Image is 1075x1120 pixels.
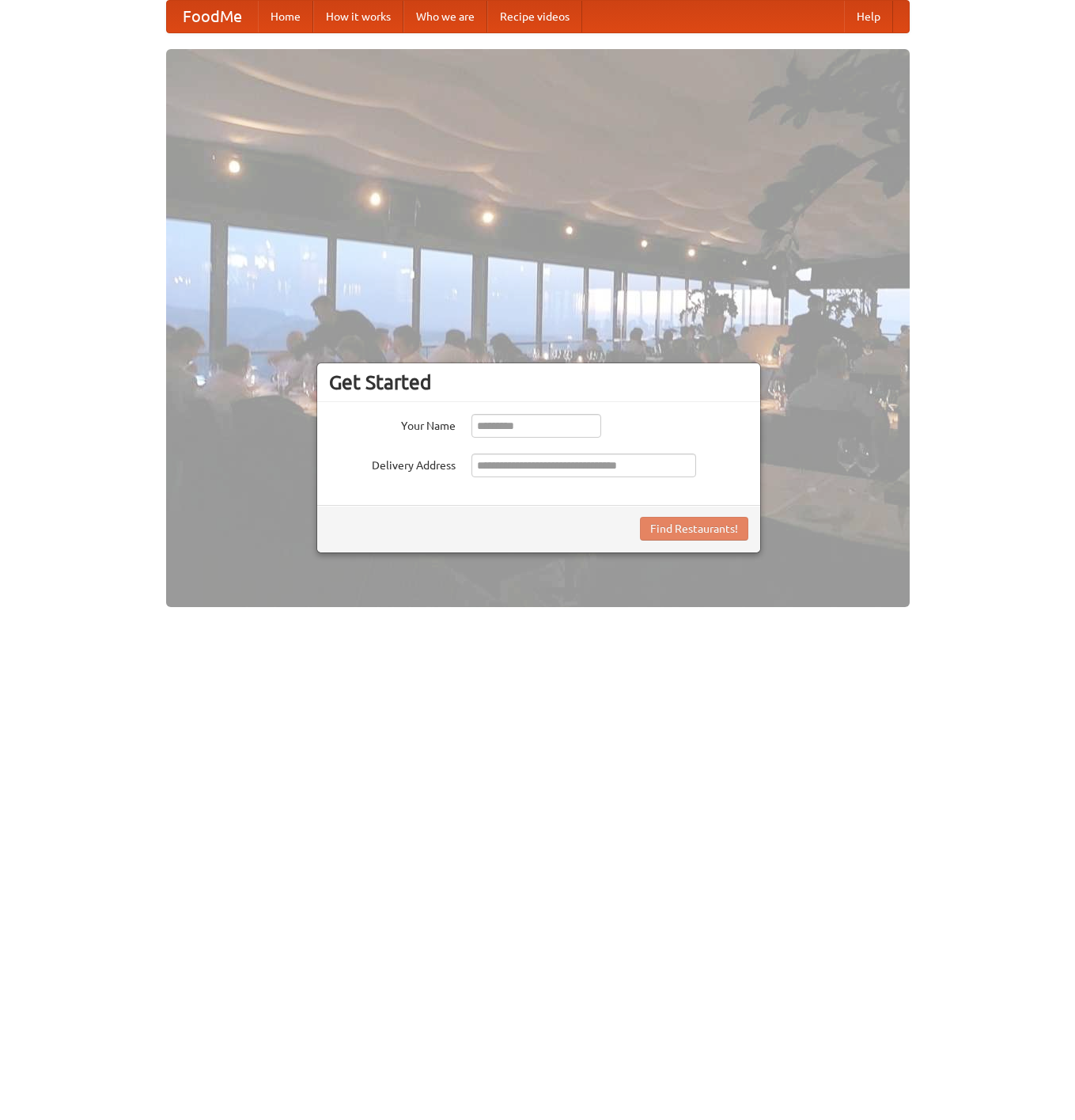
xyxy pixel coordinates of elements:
[403,1,487,32] a: Who we are
[487,1,582,32] a: Recipe videos
[844,1,893,32] a: Help
[329,370,748,394] h3: Get Started
[313,1,403,32] a: How it works
[640,517,748,541] button: Find Restaurants!
[329,454,456,473] label: Delivery Address
[167,1,258,32] a: FoodMe
[329,414,456,434] label: Your Name
[258,1,313,32] a: Home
